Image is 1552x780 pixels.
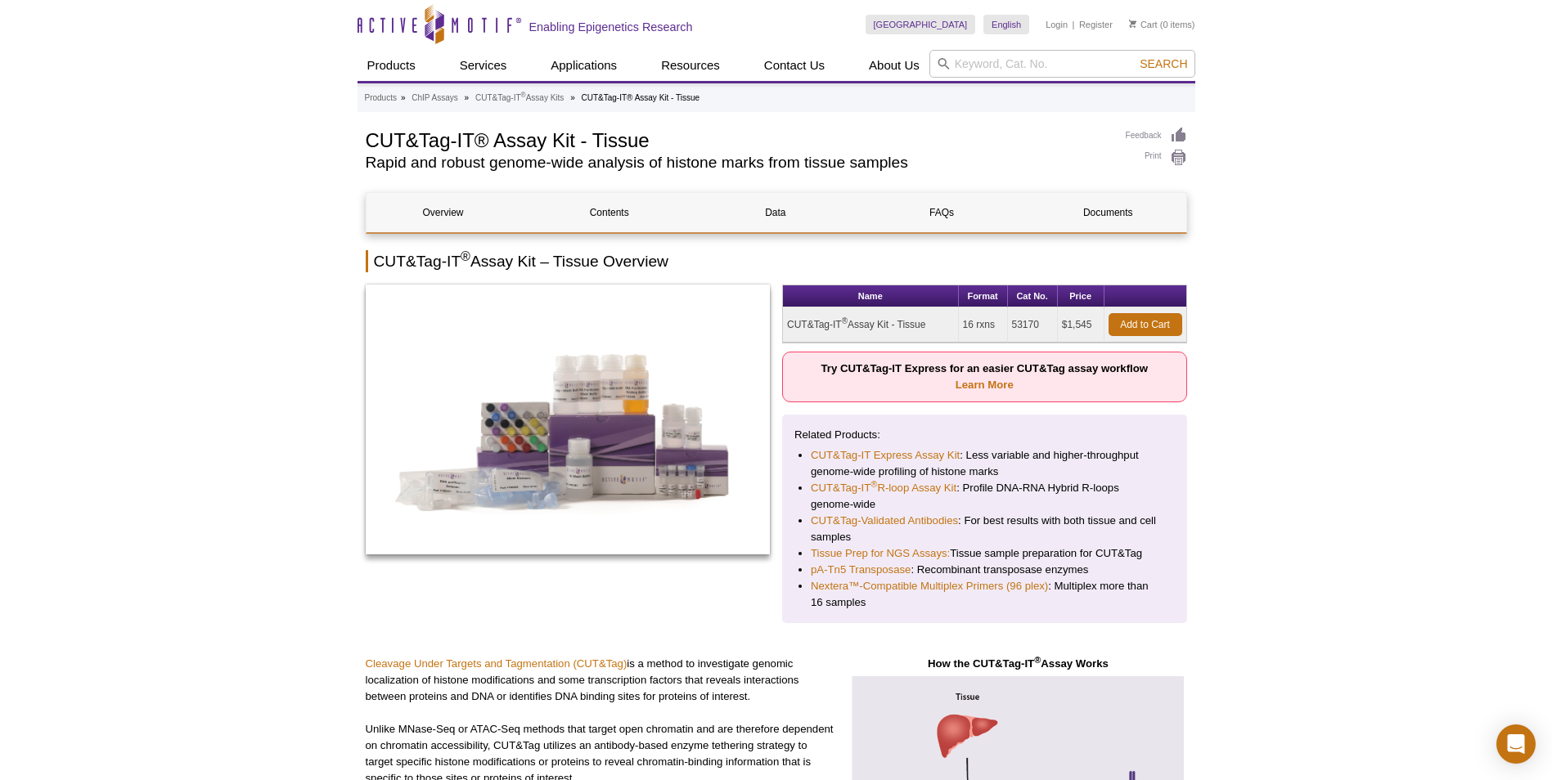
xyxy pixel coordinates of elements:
[1058,285,1104,307] th: Price
[366,155,1109,170] h2: Rapid and robust genome-wide analysis of histone marks from tissue samples
[365,91,397,105] a: Products
[870,479,877,489] sup: ®
[581,93,700,102] li: CUT&Tag-IT® Assay Kit - Tissue
[358,50,425,81] a: Products
[1126,127,1187,145] a: Feedback
[794,427,1175,443] p: Related Products:
[1140,57,1187,70] span: Search
[366,127,1109,151] h1: CUT&Tag-IT® Assay Kit - Tissue
[366,285,771,554] img: CUT&Tag-IT Assay Kit - Tissue
[1126,149,1187,167] a: Print
[1109,313,1182,336] a: Add to Cart
[811,578,1158,611] li: : Multiplex more than 16 samples
[959,285,1008,307] th: Format
[1008,285,1058,307] th: Cat No.
[811,480,956,496] a: CUT&Tag-IT®R-loop Assay Kit
[811,513,958,529] a: CUT&Tag-Validated Antibodies
[928,657,1109,670] strong: How the CUT&Tag-IT Assay Works
[754,50,834,81] a: Contact Us
[475,91,564,105] a: CUT&Tag-IT®Assay Kits
[541,50,627,81] a: Applications
[367,193,520,232] a: Overview
[821,362,1148,391] strong: Try CUT&Tag-IT Express for an easier CUT&Tag assay workflow
[1073,15,1075,34] li: |
[956,379,1014,391] a: Learn More
[959,307,1008,343] td: 16 rxns
[651,50,730,81] a: Resources
[366,250,1187,272] h2: CUT&Tag-IT Assay Kit – Tissue Overview
[1079,19,1113,30] a: Register
[811,545,1158,562] li: Tissue sample preparation for CUT&Tag
[533,193,686,232] a: Contents
[811,513,1158,545] li: : For best results with both tissue and cell samples
[1496,724,1536,764] div: Open Intercom Messenger
[1008,307,1058,343] td: 53170
[699,193,852,232] a: Data
[859,50,929,81] a: About Us
[865,193,1019,232] a: FAQs
[412,91,458,105] a: ChIP Assays
[811,562,911,578] a: pA-Tn5 Transposase
[450,50,517,81] a: Services
[842,316,848,325] sup: ®
[401,93,406,102] li: »
[811,480,1158,513] li: : Profile DNA-RNA Hybrid R-loops genome-wide
[783,307,959,343] td: CUT&Tag-IT Assay Kit - Tissue
[521,91,526,99] sup: ®
[1046,19,1068,30] a: Login
[811,545,950,562] a: Tissue Prep for NGS Assays:
[1031,193,1185,232] a: Documents
[366,657,628,670] a: Cleavage Under Targets and Tagmentation (CUT&Tag)
[1135,56,1192,71] button: Search
[366,656,838,705] p: is a method to investigate genomic localization of histone modifications and some transcription f...
[465,93,470,102] li: »
[783,285,959,307] th: Name
[1129,20,1136,28] img: Your Cart
[1058,307,1104,343] td: $1,545
[1034,655,1041,665] sup: ®
[1129,15,1195,34] li: (0 items)
[1129,19,1158,30] a: Cart
[811,447,960,464] a: CUT&Tag-IT Express Assay Kit
[570,93,575,102] li: »
[929,50,1195,78] input: Keyword, Cat. No.
[811,447,1158,480] li: : Less variable and higher-throughput genome-wide profiling of histone marks
[811,578,1048,594] a: Nextera™-Compatible Multiplex Primers (96 plex)
[983,15,1029,34] a: English
[529,20,693,34] h2: Enabling Epigenetics Research
[811,562,1158,578] li: : Recombinant transposase enzymes
[461,249,470,263] sup: ®
[866,15,976,34] a: [GEOGRAPHIC_DATA]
